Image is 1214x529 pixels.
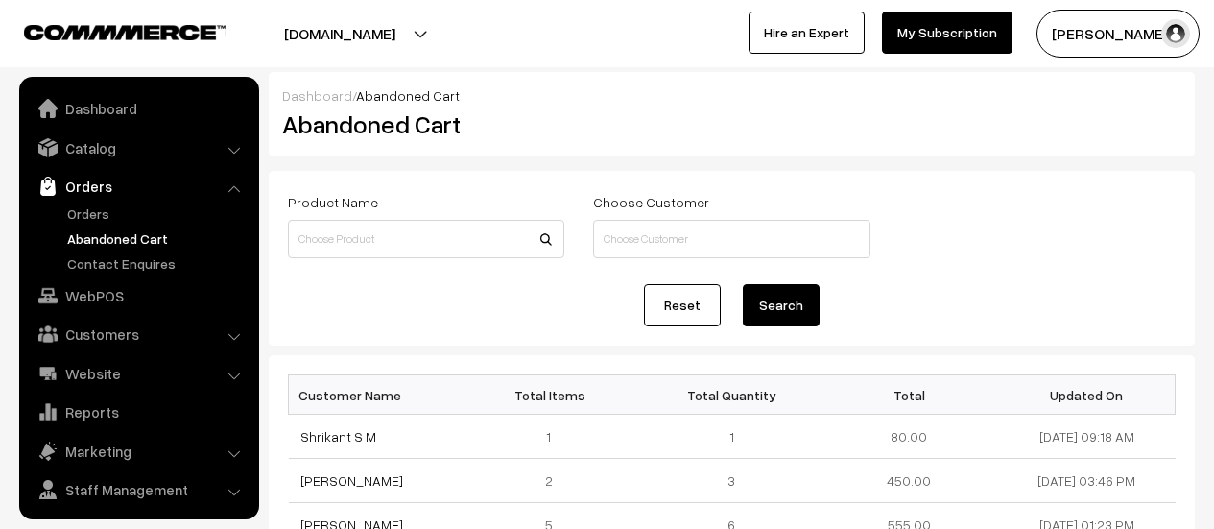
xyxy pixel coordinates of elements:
[24,25,226,39] img: COMMMERCE
[289,375,466,415] th: Customer Name
[643,415,821,459] td: 1
[643,459,821,503] td: 3
[24,317,252,351] a: Customers
[821,459,998,503] td: 450.00
[282,85,1181,106] div: /
[593,192,709,212] label: Choose Customer
[62,253,252,274] a: Contact Enquires
[300,472,403,489] a: [PERSON_NAME]
[998,375,1176,415] th: Updated On
[24,356,252,391] a: Website
[288,220,564,258] input: Choose Product
[465,375,643,415] th: Total Items
[24,169,252,204] a: Orders
[743,284,820,326] button: Search
[62,228,252,249] a: Abandoned Cart
[1161,19,1190,48] img: user
[282,109,562,139] h2: Abandoned Cart
[465,459,643,503] td: 2
[882,12,1012,54] a: My Subscription
[749,12,865,54] a: Hire an Expert
[24,434,252,469] a: Marketing
[24,91,252,126] a: Dashboard
[24,278,252,313] a: WebPOS
[288,192,378,212] label: Product Name
[998,459,1176,503] td: [DATE] 03:46 PM
[465,415,643,459] td: 1
[1036,10,1200,58] button: [PERSON_NAME]
[821,415,998,459] td: 80.00
[643,375,821,415] th: Total Quantity
[644,284,721,326] a: Reset
[62,204,252,224] a: Orders
[217,10,463,58] button: [DOMAIN_NAME]
[282,87,352,104] a: Dashboard
[24,472,252,507] a: Staff Management
[300,428,376,445] a: Shrikant S M
[24,19,192,42] a: COMMMERCE
[24,131,252,165] a: Catalog
[24,395,252,429] a: Reports
[593,220,869,258] input: Choose Customer
[356,87,460,104] span: Abandoned Cart
[998,415,1176,459] td: [DATE] 09:18 AM
[821,375,998,415] th: Total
